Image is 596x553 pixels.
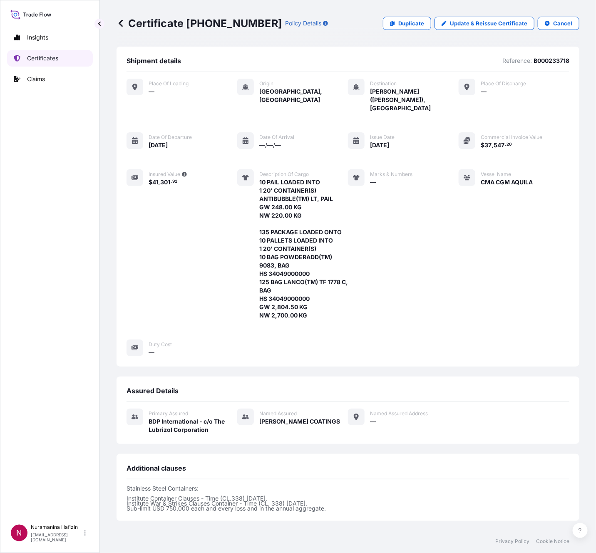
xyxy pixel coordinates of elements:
[149,87,154,96] span: —
[484,142,492,148] span: 37
[370,178,376,186] span: —
[259,141,281,149] span: —/—/—
[259,171,309,178] span: Description of cargo
[27,54,58,62] p: Certificates
[481,178,533,186] span: CMA CGM AQUILA
[495,538,529,545] a: Privacy Policy
[505,143,506,146] span: .
[149,341,172,348] span: Duty Cost
[171,180,172,183] span: .
[370,417,376,426] span: —
[450,19,527,27] p: Update & Reissue Certificate
[149,179,152,185] span: $
[534,57,569,65] p: B000233718
[149,348,154,357] span: —
[149,417,237,434] span: BDP International - c/o The Lubrizol Corporation
[370,141,389,149] span: [DATE]
[502,57,532,65] p: Reference:
[149,410,188,417] span: Primary assured
[259,417,340,426] span: [PERSON_NAME] COATINGS
[259,134,294,141] span: Date of arrival
[259,80,273,87] span: Origin
[31,532,82,542] p: [EMAIL_ADDRESS][DOMAIN_NAME]
[259,178,348,320] span: 10 PAIL LOADED INTO 1 20' CONTAINER(S) ANTIBUBBLE(TM) LT, PAIL GW 248.00 KG NW 220.00 KG 135 PACK...
[481,80,526,87] span: Place of discharge
[172,180,177,183] span: 92
[149,141,168,149] span: [DATE]
[370,80,397,87] span: Destination
[152,179,158,185] span: 41
[259,410,297,417] span: Named Assured
[149,134,192,141] span: Date of departure
[370,134,395,141] span: Issue Date
[7,50,93,67] a: Certificates
[370,87,459,112] span: [PERSON_NAME] ([PERSON_NAME]), [GEOGRAPHIC_DATA]
[370,171,412,178] span: Marks & Numbers
[160,179,170,185] span: 301
[481,87,487,96] span: —
[383,17,431,30] a: Duplicate
[492,142,494,148] span: ,
[7,29,93,46] a: Insights
[7,71,93,87] a: Claims
[127,486,569,511] p: Stainless Steel Containers: Institute Container Clauses - Time (CL.338) [DATE]. Institute War & S...
[370,410,428,417] span: Named Assured Address
[538,17,579,30] button: Cancel
[27,33,48,42] p: Insights
[149,80,189,87] span: Place of Loading
[285,19,321,27] p: Policy Details
[435,17,534,30] a: Update & Reissue Certificate
[127,387,179,395] span: Assured Details
[259,87,348,104] span: [GEOGRAPHIC_DATA], [GEOGRAPHIC_DATA]
[117,17,282,30] p: Certificate [PHONE_NUMBER]
[494,142,504,148] span: 547
[507,143,512,146] span: 20
[149,171,180,178] span: Insured Value
[127,57,181,65] span: Shipment details
[481,171,511,178] span: Vessel Name
[481,142,484,148] span: $
[158,179,160,185] span: ,
[553,19,572,27] p: Cancel
[481,134,542,141] span: Commercial Invoice Value
[127,464,186,472] span: Additional clauses
[398,19,424,27] p: Duplicate
[536,538,569,545] a: Cookie Notice
[16,529,22,537] span: N
[27,75,45,83] p: Claims
[31,524,82,531] p: Nuramanina Hafizin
